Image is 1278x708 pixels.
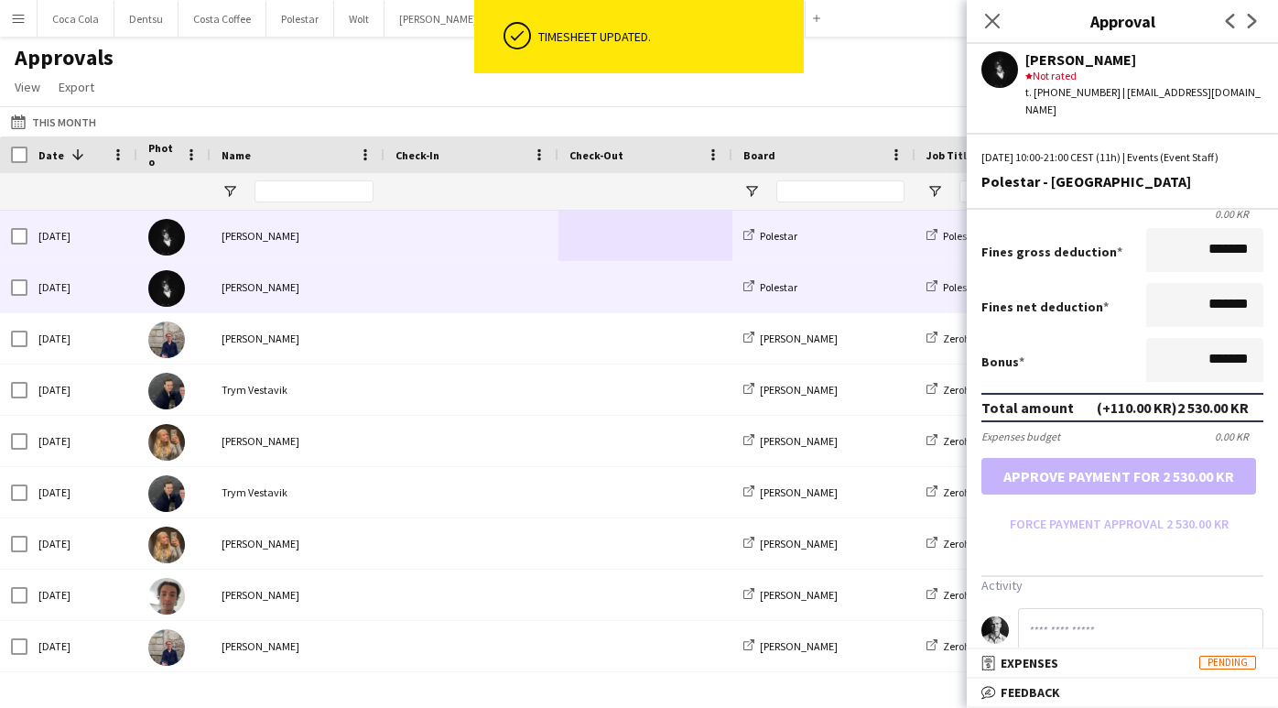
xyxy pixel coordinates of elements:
[211,416,384,466] div: [PERSON_NAME]
[59,79,94,95] span: Export
[1025,51,1263,68] div: [PERSON_NAME]
[776,180,904,202] input: Board Filter Input
[760,639,838,653] span: [PERSON_NAME]
[943,639,1098,653] span: Zeroh - I Need a Boost - aktivering
[384,1,493,37] button: [PERSON_NAME]
[743,434,838,448] a: [PERSON_NAME]
[743,537,838,550] a: [PERSON_NAME]
[211,262,384,312] div: [PERSON_NAME]
[27,518,137,569] div: [DATE]
[926,588,1098,602] a: Zeroh - I Need a Boost - aktivering
[943,485,1098,499] span: Zeroh - I Need a Boost - aktivering
[395,148,439,162] span: Check-In
[743,148,775,162] span: Board
[926,229,1088,243] a: Polestar - [GEOGRAPHIC_DATA]
[743,639,838,653] a: [PERSON_NAME]
[334,1,384,37] button: Wolt
[981,577,1263,594] h3: Activity
[1001,684,1060,701] span: Feedback
[981,173,1263,190] div: Polestar - [GEOGRAPHIC_DATA]
[27,365,137,415] div: [DATE]
[569,148,623,162] span: Check-Out
[760,383,838,397] span: [PERSON_NAME]
[760,332,838,345] span: [PERSON_NAME]
[211,365,384,415] div: Trym Vestavik
[148,219,185,256] img: Christopher Varcoe
[981,149,1263,166] div: [DATE] 10:00-21:00 CEST (11h) | Events (Event Staff)
[981,398,1074,417] div: Total amount
[926,148,973,162] span: Job Title
[743,280,797,294] a: Polestar
[743,332,838,345] a: [PERSON_NAME]
[1199,656,1256,670] span: Pending
[1215,430,1263,443] div: 0.00 KR
[760,537,838,550] span: [PERSON_NAME]
[148,373,185,409] img: Trym Vestavik
[943,332,1098,345] span: Zeroh - I Need a Boost - aktivering
[148,141,178,169] span: Photo
[27,211,137,261] div: [DATE]
[222,183,238,200] button: Open Filter Menu
[943,434,1098,448] span: Zeroh - I Need a Boost - aktivering
[148,270,185,307] img: Christopher Varcoe
[943,588,1098,602] span: Zeroh - I Need a Boost - aktivering
[148,424,185,461] img: Helene Nordseth
[943,537,1098,550] span: Zeroh - I Need a Boost - aktivering
[743,229,797,243] a: Polestar
[255,180,374,202] input: Name Filter Input
[538,28,796,45] div: Timesheet updated.
[981,207,1263,221] div: 0.00 KR
[38,148,64,162] span: Date
[926,332,1098,345] a: Zeroh - I Need a Boost - aktivering
[211,211,384,261] div: [PERSON_NAME]
[179,1,266,37] button: Costa Coffee
[926,485,1098,499] a: Zeroh - I Need a Boost - aktivering
[743,485,838,499] a: [PERSON_NAME]
[148,578,185,615] img: Noah Mossige
[943,229,1088,243] span: Polestar - [GEOGRAPHIC_DATA]
[148,629,185,666] img: Sebastian Rist
[27,416,137,466] div: [DATE]
[148,475,185,512] img: Trym Vestavik
[743,383,838,397] a: [PERSON_NAME]
[27,621,137,671] div: [DATE]
[211,570,384,620] div: [PERSON_NAME]
[760,229,797,243] span: Polestar
[959,180,1088,202] input: Job Title Filter Input
[926,183,943,200] button: Open Filter Menu
[981,299,1109,315] label: Fines net deduction
[743,588,838,602] a: [PERSON_NAME]
[27,313,137,364] div: [DATE]
[7,75,48,99] a: View
[760,485,838,499] span: [PERSON_NAME]
[211,313,384,364] div: [PERSON_NAME]
[15,79,40,95] span: View
[981,244,1122,260] label: Fines gross deduction
[211,621,384,671] div: [PERSON_NAME]
[967,9,1278,33] h3: Approval
[1025,84,1263,117] div: t. [PHONE_NUMBER] | [EMAIL_ADDRESS][DOMAIN_NAME]
[760,280,797,294] span: Polestar
[211,467,384,517] div: Trym Vestavik
[981,430,1060,443] div: Expenses budget
[51,75,102,99] a: Export
[967,649,1278,677] mat-expansion-panel-header: ExpensesPending
[926,639,1098,653] a: Zeroh - I Need a Boost - aktivering
[7,111,100,133] button: This Month
[148,527,185,563] img: Helene Nordseth
[222,148,251,162] span: Name
[943,383,1098,397] span: Zeroh - I Need a Boost - aktivering
[27,570,137,620] div: [DATE]
[967,679,1278,706] mat-expansion-panel-header: Feedback
[943,280,1088,294] span: Polestar - [GEOGRAPHIC_DATA]
[926,280,1088,294] a: Polestar - [GEOGRAPHIC_DATA]
[114,1,179,37] button: Dentsu
[38,1,114,37] button: Coca Cola
[211,518,384,569] div: [PERSON_NAME]
[743,183,760,200] button: Open Filter Menu
[1097,398,1249,417] div: (+110.00 KR) 2 530.00 KR
[27,467,137,517] div: [DATE]
[926,383,1098,397] a: Zeroh - I Need a Boost - aktivering
[760,434,838,448] span: [PERSON_NAME]
[760,588,838,602] span: [PERSON_NAME]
